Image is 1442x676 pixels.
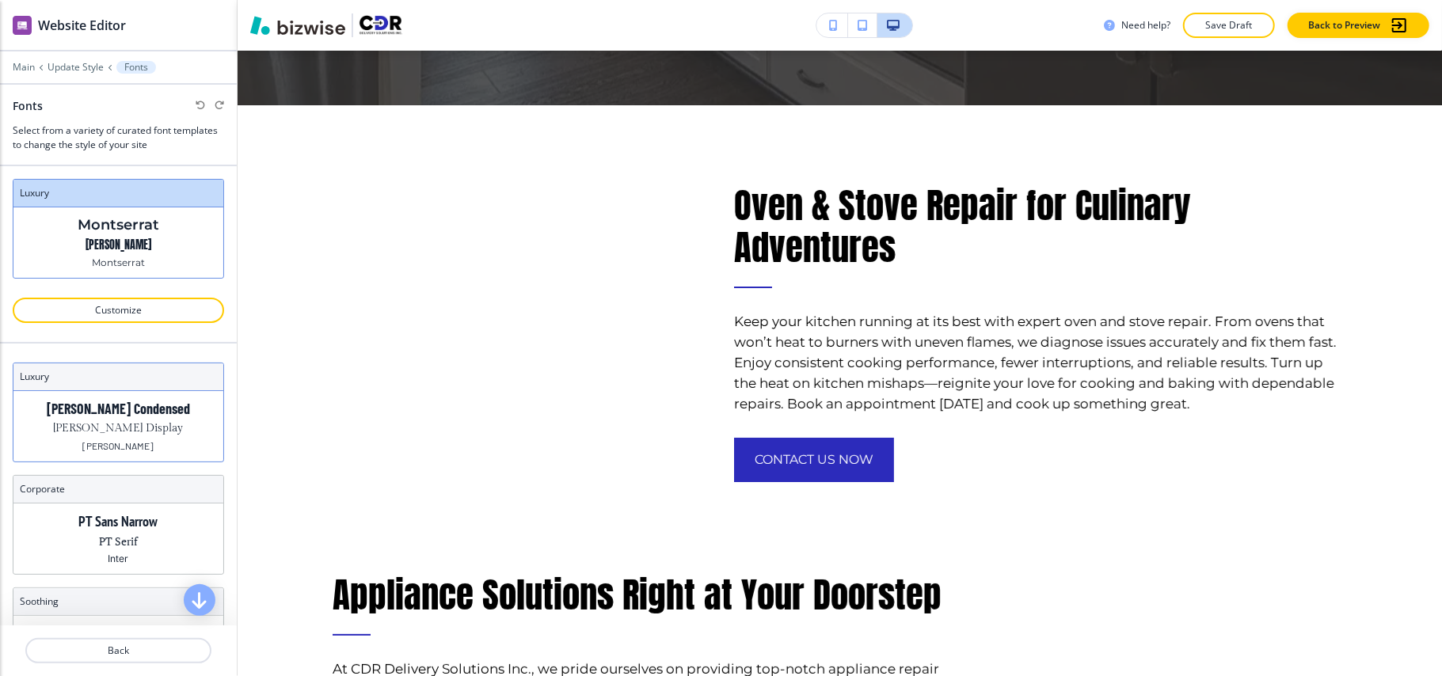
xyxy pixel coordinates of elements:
h2: Fonts [13,97,43,114]
button: Main [13,62,35,73]
p: Montserrat [78,217,159,234]
button: Customize [13,298,224,323]
h3: Select from a variety of curated font templates to change the style of your site [13,123,224,152]
p: Keep your kitchen running at its best with expert oven and stove repair. From ovens that won’t he... [734,311,1347,414]
p: Appliance Solutions Right at Your Doorstep [333,574,945,616]
p: Montserrat [92,256,145,268]
span: contact us now [755,450,873,469]
p: Fonts [124,62,148,73]
button: Back to Preview [1288,13,1429,38]
h2: Website Editor [38,16,126,35]
p: Oven & Stove Repair for Culinary Adventures [734,184,1347,268]
h3: luxury [20,370,217,384]
p: Back [27,644,210,658]
h3: soothing [20,594,217,609]
button: Back [25,638,211,663]
button: Save Draft [1183,13,1275,38]
h3: luxury [20,186,217,200]
div: luxury[PERSON_NAME] Condensed[PERSON_NAME] Display[PERSON_NAME] [13,363,224,462]
button: contact us now [734,438,894,482]
button: Update Style [48,62,104,73]
p: PT Serif [99,533,138,549]
p: Save Draft [1204,18,1254,32]
div: corporatePT Sans NarrowPT SerifInter [13,475,224,575]
p: Back to Preview [1308,18,1380,32]
p: [PERSON_NAME] [83,440,154,452]
p: Customize [33,303,204,317]
img: Your Logo [360,15,402,35]
h3: corporate [20,482,217,496]
img: editor icon [13,16,32,35]
img: Bizwise Logo [250,16,345,35]
p: Inter [108,553,129,564]
p: PT Sans Narrow [79,513,158,530]
p: [PERSON_NAME] Display [54,420,184,437]
h3: Need help? [1121,18,1170,32]
p: [PERSON_NAME] [86,237,151,253]
p: [PERSON_NAME] Condensed [47,401,190,417]
button: Fonts [116,61,156,74]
